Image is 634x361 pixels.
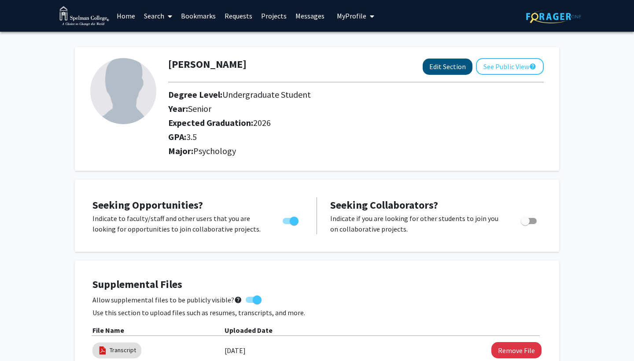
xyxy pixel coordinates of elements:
[291,0,329,31] a: Messages
[257,0,291,31] a: Projects
[168,146,544,156] h2: Major:
[222,89,311,100] span: Undergraduate Student
[330,213,504,234] p: Indicate if you are looking for other students to join you on collaborative projects.
[279,213,303,226] div: Toggle
[90,58,156,124] img: Profile Picture
[98,346,107,355] img: pdf_icon.png
[225,343,246,358] label: [DATE]
[337,11,366,20] span: My Profile
[225,326,273,335] b: Uploaded Date
[177,0,220,31] a: Bookmarks
[330,198,438,212] span: Seeking Collaborators?
[112,0,140,31] a: Home
[188,103,211,114] span: Senior
[92,213,266,234] p: Indicate to faculty/staff and other users that you are looking for opportunities to join collabor...
[92,295,242,305] span: Allow supplemental files to be publicly visible?
[253,117,271,128] span: 2026
[168,58,247,71] h1: [PERSON_NAME]
[517,213,542,226] div: Toggle
[92,198,203,212] span: Seeking Opportunities?
[193,145,236,156] span: Psychology
[234,295,242,305] mat-icon: help
[476,58,544,75] button: See Public View
[168,89,525,100] h2: Degree Level:
[529,61,536,72] mat-icon: help
[526,10,581,23] img: ForagerOne Logo
[168,132,525,142] h2: GPA:
[140,0,177,31] a: Search
[168,103,525,114] h2: Year:
[110,346,136,355] a: Transcript
[423,59,472,75] button: Edit Section
[59,6,109,26] img: Spelman College Logo
[491,342,542,358] button: Remove Transcript File
[92,278,542,291] h4: Supplemental Files
[186,131,197,142] span: 3.5
[92,307,542,318] p: Use this section to upload files such as resumes, transcripts, and more.
[92,326,124,335] b: File Name
[168,118,525,128] h2: Expected Graduation:
[7,321,37,354] iframe: Chat
[220,0,257,31] a: Requests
